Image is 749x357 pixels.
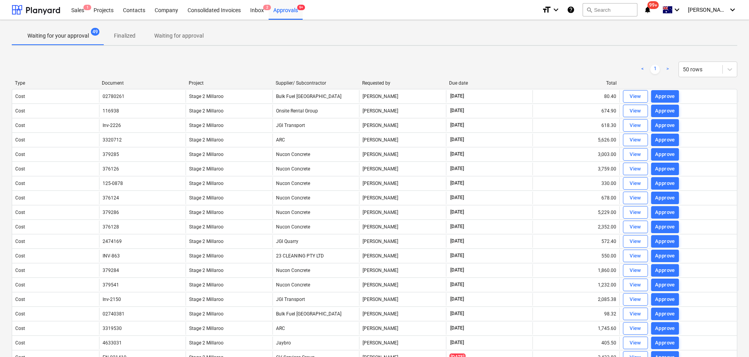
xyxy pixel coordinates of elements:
[189,166,224,172] span: Stage 2 Millaroo
[449,296,465,303] span: [DATE]
[623,119,648,132] button: View
[359,308,446,320] div: [PERSON_NAME]
[623,221,648,233] button: View
[651,308,679,320] button: Approve
[651,163,679,175] button: Approve
[15,108,25,114] div: Cost
[103,282,119,288] div: 379541
[15,181,25,186] div: Cost
[449,165,465,172] span: [DATE]
[532,221,619,233] div: 2,352.00
[551,5,561,14] i: keyboard_arrow_down
[103,297,121,302] div: Inv-2150
[102,80,182,86] div: Document
[644,5,652,14] i: notifications
[532,206,619,219] div: 5,229.00
[655,136,675,145] div: Approve
[15,210,25,215] div: Cost
[189,123,224,128] span: Stage 2 Millaroo
[297,5,305,10] span: 9+
[449,267,465,274] span: [DATE]
[688,7,727,13] span: [PERSON_NAME]
[655,252,675,261] div: Approve
[532,177,619,190] div: 330.00
[532,148,619,161] div: 3,003.00
[630,281,641,290] div: View
[103,224,119,230] div: 376128
[623,250,648,262] button: View
[15,297,25,302] div: Cost
[189,340,224,346] span: Stage 2 Millaroo
[655,179,675,188] div: Approve
[651,250,679,262] button: Approve
[15,94,25,99] div: Cost
[630,237,641,246] div: View
[359,337,446,349] div: [PERSON_NAME]
[630,252,641,261] div: View
[273,221,359,233] div: Nucon Concrete
[15,311,25,317] div: Cost
[15,195,25,201] div: Cost
[623,134,648,146] button: View
[449,223,465,230] span: [DATE]
[273,163,359,175] div: Nucon Concrete
[359,235,446,248] div: [PERSON_NAME]
[623,337,648,349] button: View
[532,293,619,306] div: 2,085.38
[623,264,648,277] button: View
[532,279,619,291] div: 1,232.00
[651,119,679,132] button: Approve
[623,90,648,103] button: View
[728,5,737,14] i: keyboard_arrow_down
[103,326,122,331] div: 3319530
[103,123,121,128] div: Inv-2226
[655,165,675,174] div: Approve
[623,105,648,117] button: View
[189,224,224,230] span: Stage 2 Millaroo
[273,148,359,161] div: Nucon Concrete
[273,250,359,262] div: 23 CLEANING PTY LTD
[655,121,675,130] div: Approve
[630,310,641,319] div: View
[586,7,592,13] span: search
[651,192,679,204] button: Approve
[623,235,648,248] button: View
[532,163,619,175] div: 3,759.00
[655,208,675,217] div: Approve
[27,32,89,40] p: Waiting for your approval
[630,92,641,101] div: View
[532,119,619,132] div: 618.30
[15,224,25,230] div: Cost
[542,5,551,14] i: format_size
[103,94,125,99] div: 02780261
[273,308,359,320] div: Bulk Fuel [GEOGRAPHIC_DATA]
[655,339,675,348] div: Approve
[651,322,679,335] button: Approve
[449,194,465,201] span: [DATE]
[532,90,619,103] div: 80.40
[630,208,641,217] div: View
[103,152,119,157] div: 379285
[630,165,641,174] div: View
[15,80,96,86] div: Type
[655,223,675,232] div: Approve
[273,279,359,291] div: Nucon Concrete
[655,194,675,203] div: Approve
[83,5,91,10] span: 1
[273,105,359,117] div: Onsite Rental Group
[359,206,446,219] div: [PERSON_NAME]
[623,177,648,190] button: View
[359,148,446,161] div: [PERSON_NAME]
[672,5,682,14] i: keyboard_arrow_down
[651,105,679,117] button: Approve
[359,163,446,175] div: [PERSON_NAME]
[359,134,446,146] div: [PERSON_NAME]
[103,108,119,114] div: 116938
[189,239,224,244] span: Stage 2 Millaroo
[189,253,224,259] span: Stage 2 Millaroo
[273,119,359,132] div: JGI Transport
[15,340,25,346] div: Cost
[655,266,675,275] div: Approve
[91,28,99,36] span: 49
[189,282,224,288] span: Stage 2 Millaroo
